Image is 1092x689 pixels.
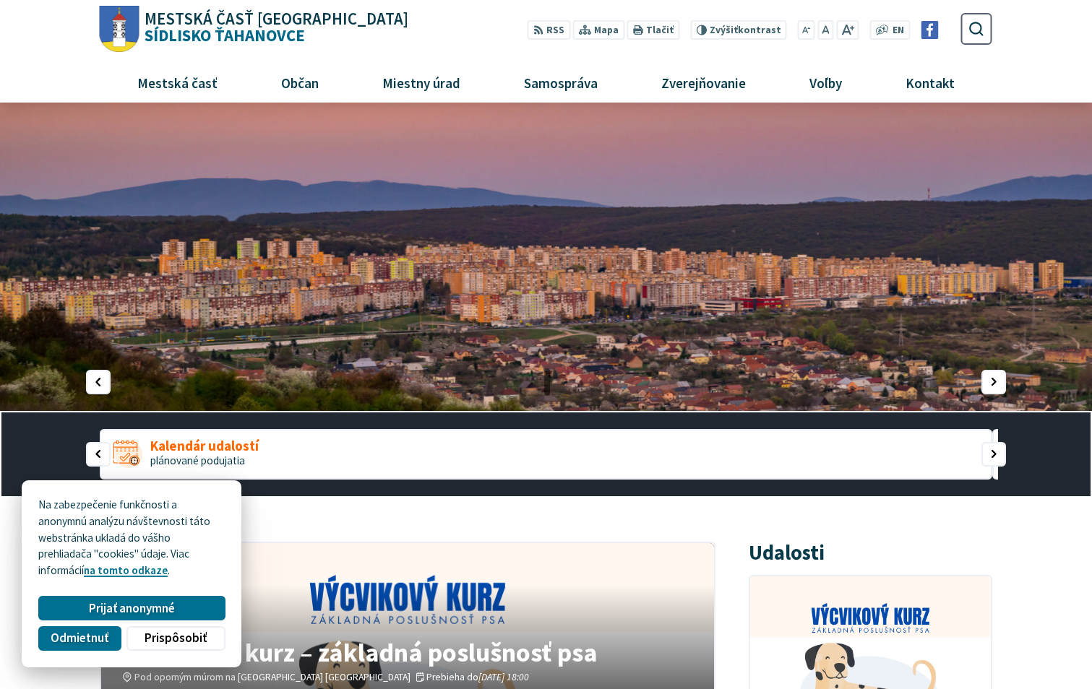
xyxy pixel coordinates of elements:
button: Odmietnuť [38,626,121,651]
span: Mapa [594,23,619,38]
span: Pod oporným múrom na [GEOGRAPHIC_DATA] [GEOGRAPHIC_DATA] [134,671,410,683]
span: Občan [275,63,324,102]
span: plánované podujatia [150,454,245,467]
a: na tomto odkaze [84,563,168,577]
a: Mapa [573,20,624,40]
a: EN [889,23,908,38]
span: Tlačiť [646,25,674,36]
a: Zverejňovanie [635,63,773,102]
span: Prebieha do [426,671,529,683]
a: Kontakt [880,63,981,102]
button: Zväčšiť veľkosť písma [836,20,859,40]
span: EN [893,23,904,38]
span: RSS [546,23,564,38]
span: Samospráva [518,63,603,102]
a: Kalendár udalostí plánované podujatia [100,429,992,480]
p: Na zabezpečenie funkčnosti a anonymnú analýzu návštevnosti táto webstránka ukladá do vášho prehli... [38,497,225,579]
span: Zverejňovanie [655,63,751,102]
span: Odmietnuť [51,630,108,646]
h4: Výcvikový kurz – základná poslušnosť psa [123,639,692,665]
img: Prejsť na Facebook stránku [921,21,939,39]
span: Kalendár udalostí [150,438,259,454]
h1: Sídlisko Ťahanovce [139,11,409,44]
a: Občan [254,63,345,102]
img: Prejsť na domovskú stránku [100,6,139,53]
span: Voľby [804,63,848,102]
em: [DATE] 18:00 [478,671,529,683]
button: Nastaviť pôvodnú veľkosť písma [817,20,833,40]
button: Zmenšiť veľkosť písma [798,20,815,40]
button: Prijať anonymné [38,596,225,620]
span: Miestny úrad [377,63,465,102]
button: Tlačiť [627,20,679,40]
span: Mestská časť [132,63,223,102]
span: Prijať anonymné [89,601,175,616]
button: Zvýšiťkontrast [690,20,786,40]
a: RSS [528,20,570,40]
h3: Udalosti [749,542,825,564]
a: Logo Sídlisko Ťahanovce, prejsť na domovskú stránku. [100,6,408,53]
a: Voľby [783,63,869,102]
span: kontrast [710,25,781,36]
span: Kontakt [900,63,960,102]
a: Samospráva [498,63,624,102]
span: Zvýšiť [710,24,738,36]
a: Miestny úrad [356,63,486,102]
a: Mestská časť [111,63,244,102]
button: Prispôsobiť [126,626,225,651]
span: Prispôsobiť [145,630,207,646]
span: Mestská časť [GEOGRAPHIC_DATA] [145,11,408,27]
